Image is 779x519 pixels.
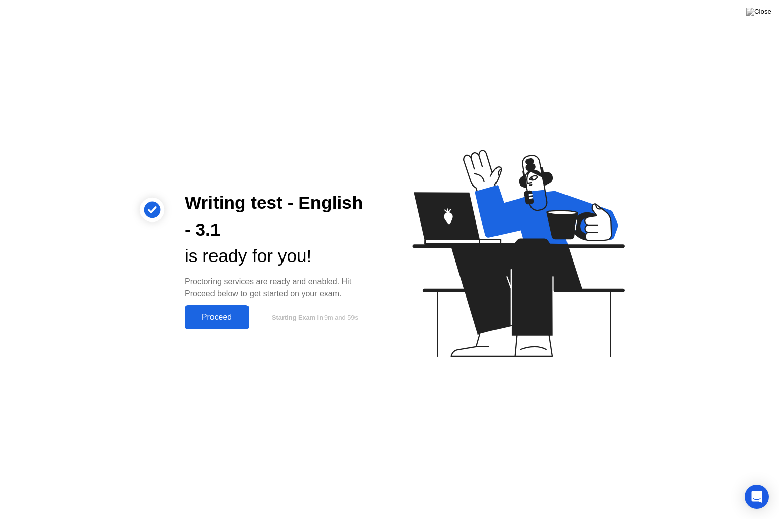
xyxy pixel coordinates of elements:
[185,276,373,300] div: Proctoring services are ready and enabled. Hit Proceed below to get started on your exam.
[185,305,249,329] button: Proceed
[185,190,373,243] div: Writing test - English - 3.1
[745,485,769,509] div: Open Intercom Messenger
[254,308,373,327] button: Starting Exam in9m and 59s
[185,243,373,270] div: is ready for you!
[746,8,771,16] img: Close
[188,313,246,322] div: Proceed
[324,314,358,321] span: 9m and 59s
